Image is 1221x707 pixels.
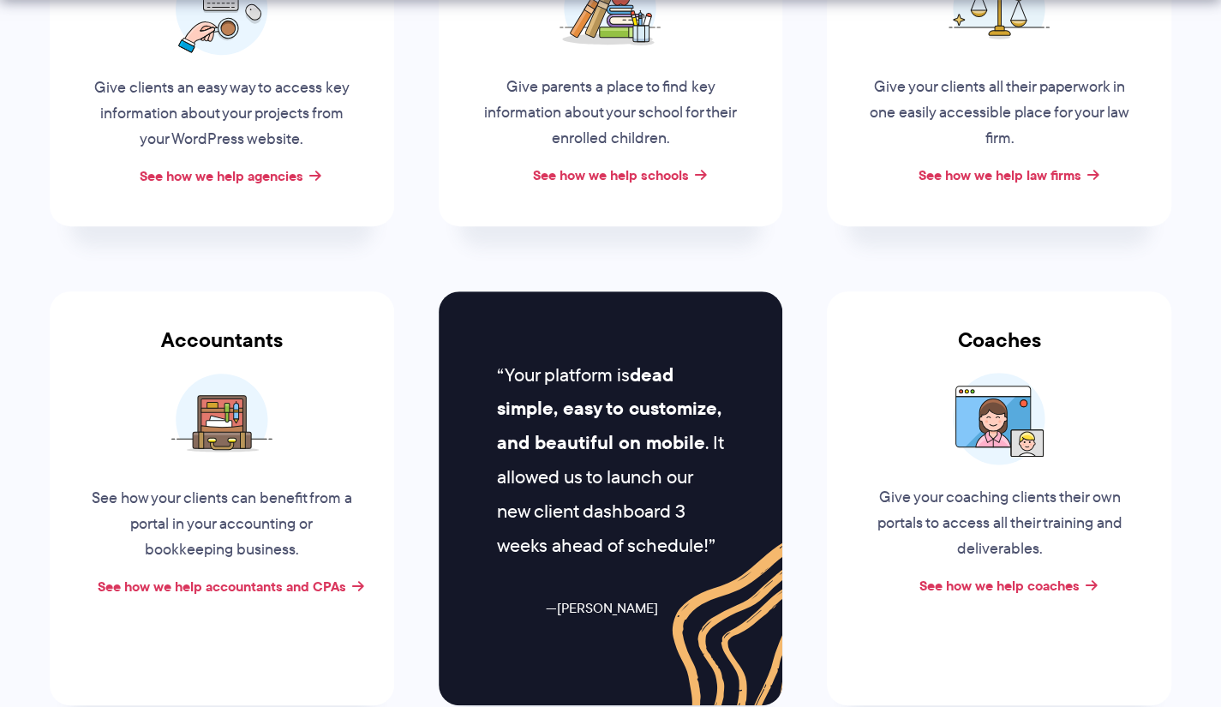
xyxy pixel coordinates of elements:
[869,75,1129,152] p: Give your clients all their paperwork in one easily accessible place for your law firm.
[918,165,1080,185] a: See how we help law firms
[92,486,352,563] p: See how your clients can benefit from a portal in your accounting or bookkeeping business.
[827,328,1171,373] h3: Coaches
[497,361,723,559] span: Your platform is . It allowed us to launch our new client dashboard 3 weeks ahead of schedule!
[92,75,352,153] p: Give clients an easy way to access key information about your projects from your WordPress website.
[98,576,346,596] a: See how we help accountants and CPAs
[480,75,740,152] p: Give parents a place to find key information about your school for their enrolled children.
[546,596,658,621] span: [PERSON_NAME]
[869,485,1129,562] p: Give your coaching clients their own portals to access all their training and deliverables.
[50,328,394,373] h3: Accountants
[497,361,721,458] b: dead simple, easy to customize, and beautiful on mobile
[532,165,688,185] a: See how we help schools
[919,575,1080,596] a: See how we help coaches
[140,165,303,186] a: See how we help agencies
